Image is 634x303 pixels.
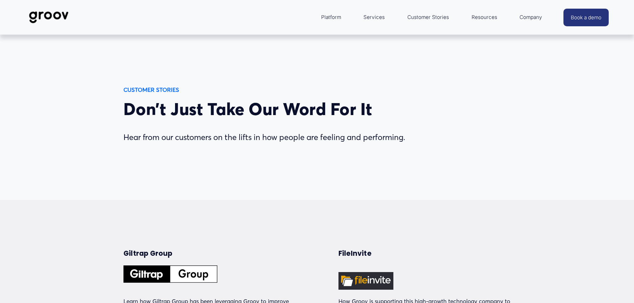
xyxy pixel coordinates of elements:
[563,9,609,26] a: Book a demo
[25,6,72,28] img: Groov | Workplace Science Platform | Unlock Performance | Drive Results
[516,9,545,25] a: folder dropdown
[360,9,388,25] a: Services
[404,9,452,25] a: Customer Stories
[520,13,542,22] span: Company
[321,13,341,22] span: Platform
[123,249,173,258] strong: Giltrap Group
[468,9,501,25] a: folder dropdown
[472,13,497,22] span: Resources
[338,249,371,258] strong: FileInvite
[123,130,472,145] p: Hear from our customers on the lifts in how people are feeling and performing.
[123,86,179,93] strong: CUSTOMER STORIES
[318,9,344,25] a: folder dropdown
[123,99,472,119] h2: Don’t Just Take Our Word For It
